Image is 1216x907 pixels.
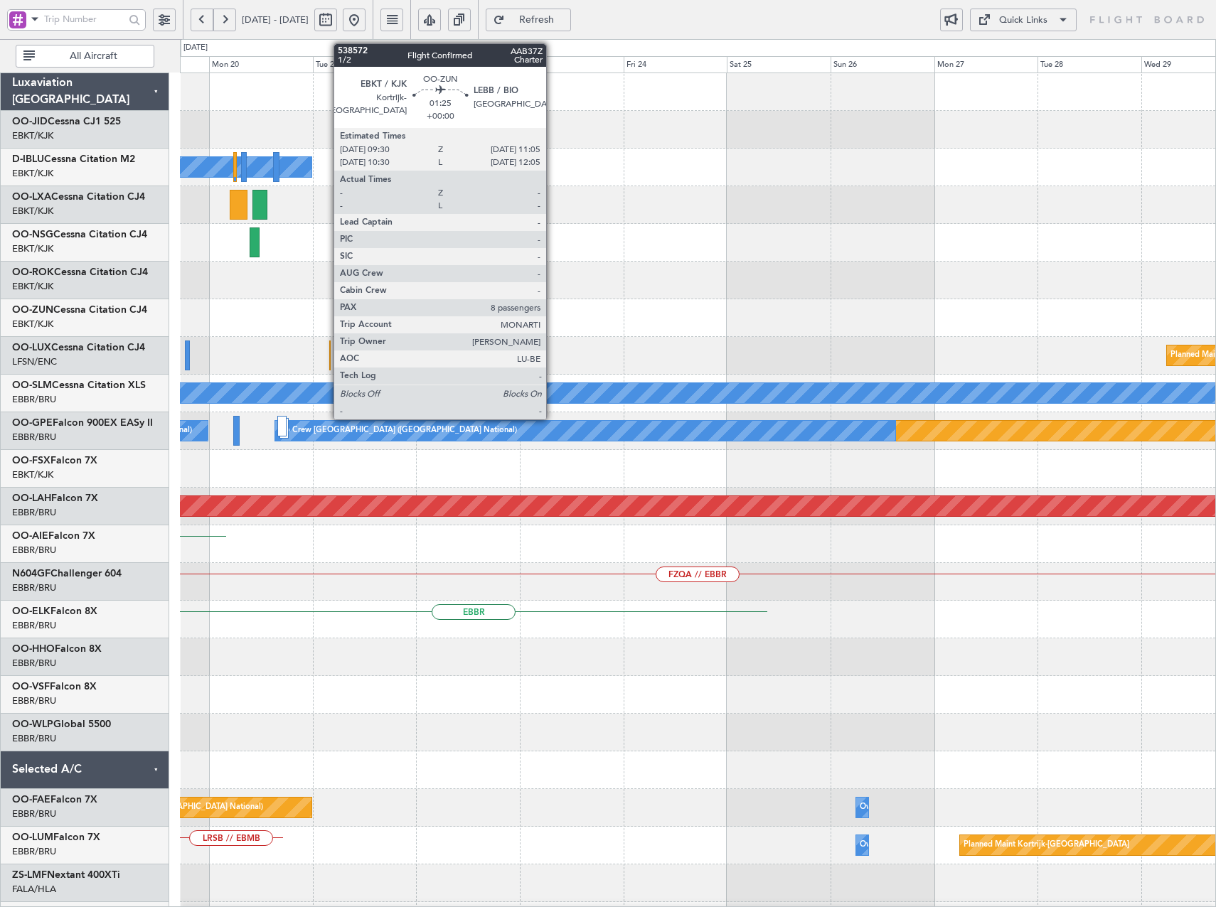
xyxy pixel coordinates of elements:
[964,834,1129,856] div: Planned Maint Kortrijk-[GEOGRAPHIC_DATA]
[12,280,53,293] a: EBKT/KJK
[313,56,417,73] div: Tue 21
[12,380,52,390] span: OO-SLM
[12,531,48,541] span: OO-AIE
[12,154,135,164] a: D-IBLUCessna Citation M2
[12,418,53,428] span: OO-GPE
[12,569,122,579] a: N604GFChallenger 604
[12,230,147,240] a: OO-NSGCessna Citation CJ4
[12,870,120,880] a: ZS-LMFNextant 400XTi
[12,167,53,180] a: EBKT/KJK
[183,42,208,54] div: [DATE]
[12,267,54,277] span: OO-ROK
[12,242,53,255] a: EBKT/KJK
[1038,56,1141,73] div: Tue 28
[12,581,56,594] a: EBBR/BRU
[934,56,1038,73] div: Mon 27
[12,832,100,842] a: OO-LUMFalcon 7X
[831,56,934,73] div: Sun 26
[508,15,566,25] span: Refresh
[520,56,624,73] div: Thu 23
[12,619,56,632] a: EBBR/BRU
[12,205,53,218] a: EBKT/KJK
[12,393,56,406] a: EBBR/BRU
[12,493,98,503] a: OO-LAHFalcon 7X
[12,795,50,805] span: OO-FAE
[12,431,56,444] a: EBBR/BRU
[12,192,145,202] a: OO-LXACessna Citation CJ4
[12,719,111,729] a: OO-WLPGlobal 5500
[12,870,47,880] span: ZS-LMF
[16,45,154,68] button: All Aircraft
[12,606,50,616] span: OO-ELK
[12,506,56,519] a: EBBR/BRU
[727,56,831,73] div: Sat 25
[12,267,148,277] a: OO-ROKCessna Citation CJ4
[12,606,97,616] a: OO-ELKFalcon 8X
[242,14,309,26] span: [DATE] - [DATE]
[12,569,50,579] span: N604GF
[12,117,121,127] a: OO-JIDCessna CJ1 525
[12,682,50,692] span: OO-VSF
[12,795,97,805] a: OO-FAEFalcon 7X
[12,305,53,315] span: OO-ZUN
[12,682,97,692] a: OO-VSFFalcon 8X
[12,732,56,745] a: EBBR/BRU
[12,493,51,503] span: OO-LAH
[12,305,147,315] a: OO-ZUNCessna Citation CJ4
[279,420,517,441] div: No Crew [GEOGRAPHIC_DATA] ([GEOGRAPHIC_DATA] National)
[12,468,53,481] a: EBKT/KJK
[12,192,51,202] span: OO-LXA
[12,657,56,670] a: EBBR/BRU
[860,834,956,856] div: Owner Melsbroek Air Base
[12,355,57,368] a: LFSN/ENC
[970,9,1077,31] button: Quick Links
[12,531,95,541] a: OO-AIEFalcon 7X
[12,544,56,557] a: EBBR/BRU
[999,14,1047,28] div: Quick Links
[12,644,55,654] span: OO-HHO
[12,845,56,858] a: EBBR/BRU
[12,644,102,654] a: OO-HHOFalcon 8X
[12,318,53,331] a: EBKT/KJK
[416,56,520,73] div: Wed 22
[12,154,44,164] span: D-IBLU
[12,832,53,842] span: OO-LUM
[12,694,56,707] a: EBBR/BRU
[12,807,56,820] a: EBBR/BRU
[209,56,313,73] div: Mon 20
[12,456,97,466] a: OO-FSXFalcon 7X
[12,117,48,127] span: OO-JID
[12,719,53,729] span: OO-WLP
[44,9,124,30] input: Trip Number
[624,56,727,73] div: Fri 24
[12,418,153,428] a: OO-GPEFalcon 900EX EASy II
[12,380,146,390] a: OO-SLMCessna Citation XLS
[12,343,51,353] span: OO-LUX
[486,9,571,31] button: Refresh
[12,343,145,353] a: OO-LUXCessna Citation CJ4
[38,51,149,61] span: All Aircraft
[12,230,53,240] span: OO-NSG
[12,456,50,466] span: OO-FSX
[12,883,56,896] a: FALA/HLA
[860,797,956,818] div: Owner Melsbroek Air Base
[12,129,53,142] a: EBKT/KJK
